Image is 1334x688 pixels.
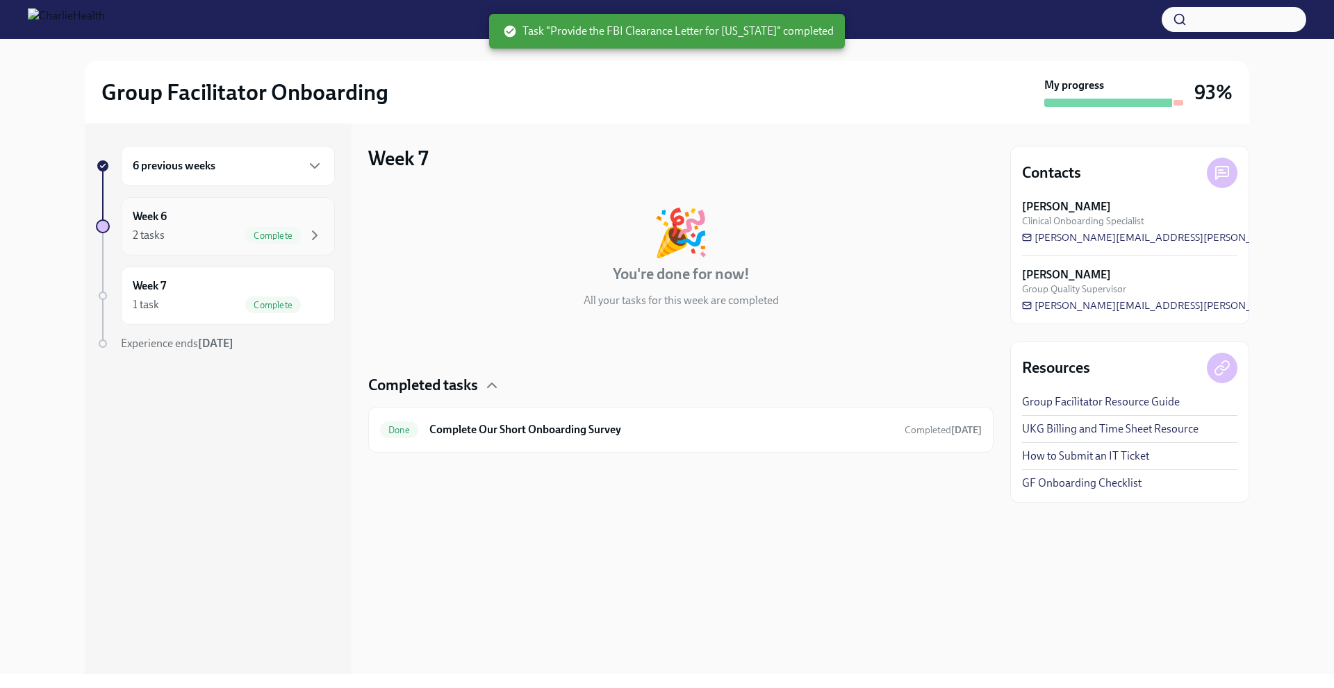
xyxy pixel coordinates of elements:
[121,337,233,350] span: Experience ends
[368,375,478,396] h4: Completed tasks
[1022,476,1142,491] a: GF Onboarding Checklist
[503,24,834,39] span: Task "Provide the FBI Clearance Letter for [US_STATE]" completed
[133,228,165,243] div: 2 tasks
[101,78,388,106] h2: Group Facilitator Onboarding
[121,146,335,186] div: 6 previous weeks
[1022,421,1199,437] a: UKG Billing and Time Sheet Resource
[133,278,166,294] h6: Week 7
[133,158,215,174] h6: 6 previous weeks
[198,337,233,350] strong: [DATE]
[905,424,982,436] span: Completed
[368,375,994,396] div: Completed tasks
[133,297,159,312] div: 1 task
[380,419,982,441] a: DoneComplete Our Short Onboarding SurveyCompleted[DATE]
[429,422,894,437] h6: Complete Our Short Onboarding Survey
[380,425,418,435] span: Done
[1022,394,1180,410] a: Group Facilitator Resource Guide
[28,8,105,31] img: CharlieHealth
[96,267,335,325] a: Week 71 taskComplete
[368,146,429,171] h3: Week 7
[905,423,982,437] span: August 3rd, 2025 19:17
[1044,78,1104,93] strong: My progress
[1022,283,1126,296] span: Group Quality Supervisor
[613,264,750,285] h4: You're done for now!
[1022,448,1149,464] a: How to Submit an IT Ticket
[1022,162,1081,183] h4: Contacts
[652,210,709,255] div: 🎉
[1022,215,1144,228] span: Clinical Onboarding Specialist
[133,209,167,224] h6: Week 6
[1022,358,1090,378] h4: Resources
[584,293,779,308] p: All your tasks for this week are completed
[245,300,301,310] span: Complete
[96,197,335,255] a: Week 62 tasksComplete
[1022,199,1111,215] strong: [PERSON_NAME]
[1194,80,1233,105] h3: 93%
[951,424,982,436] strong: [DATE]
[245,230,301,241] span: Complete
[1022,267,1111,283] strong: [PERSON_NAME]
